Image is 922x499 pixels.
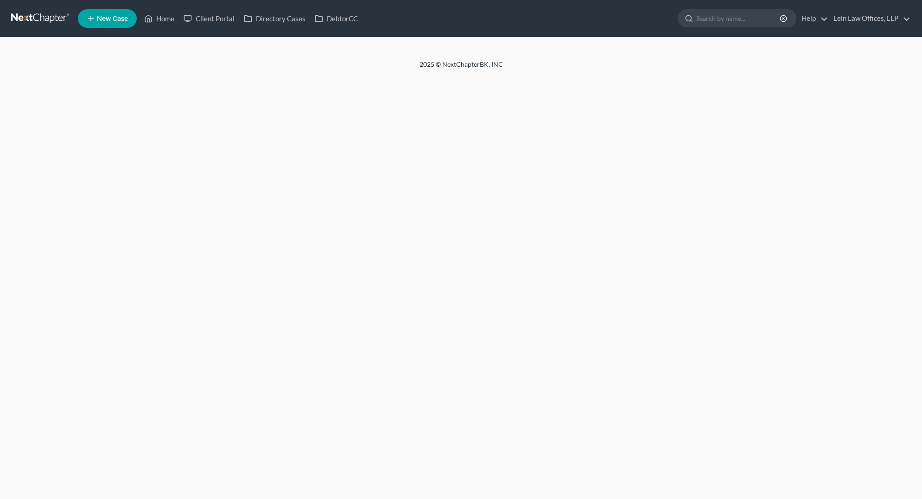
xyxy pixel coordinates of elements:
input: Search by name... [696,10,781,27]
a: Client Portal [179,10,239,27]
span: New Case [97,15,128,22]
a: DebtorCC [310,10,362,27]
a: Lein Law Offices, LLP [829,10,910,27]
a: Help [797,10,828,27]
a: Directory Cases [239,10,310,27]
a: Home [140,10,179,27]
div: 2025 © NextChapterBK, INC [197,60,725,76]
